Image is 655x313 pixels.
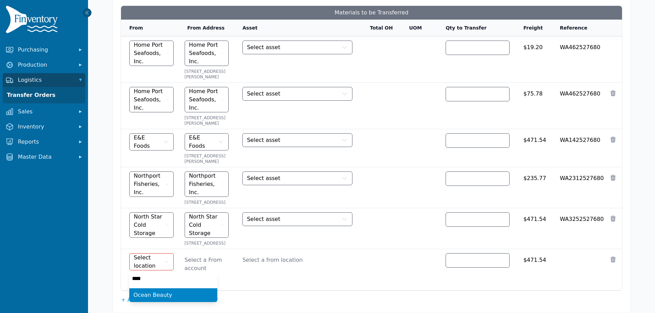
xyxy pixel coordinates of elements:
[247,215,280,223] span: Select asset
[189,41,220,66] span: Home Port Seafoods, Inc.
[129,288,217,302] ul: Select location
[552,36,609,83] td: WA462527680
[185,115,229,126] div: [STREET_ADDRESS][PERSON_NAME]
[18,108,73,116] span: Sales
[610,215,616,222] button: Remove
[134,213,164,237] span: North Star Cold Storage
[247,136,280,144] span: Select asset
[362,20,401,36] th: Total OH
[242,252,356,264] span: Select a from location
[515,20,552,36] th: Freight
[247,174,280,182] span: Select asset
[552,208,609,249] td: WA3252527680
[3,120,85,134] button: Inventory
[242,41,352,54] button: Select asset
[610,256,616,263] button: Remove
[242,171,352,185] button: Select asset
[515,36,552,83] td: $19.20
[18,153,73,161] span: Master Data
[234,20,362,36] th: Asset
[121,296,218,304] button: + Add Additional Assets to Transfer
[185,200,229,205] div: [STREET_ADDRESS]
[515,167,552,208] td: $235.77
[552,20,609,36] th: Reference
[552,83,609,129] td: WA462527680
[242,133,352,147] button: Select asset
[185,133,229,150] button: E&E Foods
[129,133,174,150] button: E&E Foods
[121,6,622,20] h3: Materials to be Transferred
[3,105,85,119] button: Sales
[185,256,229,272] span: Select a From account
[129,212,174,238] button: North Star Cold Storage
[18,76,73,84] span: Logistics
[134,254,163,270] span: Select location
[129,253,174,270] button: Select location
[129,272,217,286] input: Select location
[18,61,73,69] span: Production
[3,73,85,87] button: Logistics
[189,172,220,197] span: Northport Fisheries, Inc.
[610,136,616,143] button: Remove
[247,43,280,52] span: Select asset
[129,41,174,66] button: Home Port Seafoods, Inc.
[3,150,85,164] button: Master Data
[552,167,609,208] td: WA2312527680
[18,138,73,146] span: Reports
[189,213,220,237] span: North Star Cold Storage
[189,87,220,112] span: Home Port Seafoods, Inc.
[179,20,234,36] th: From Address
[129,171,174,197] button: Northport Fisheries, Inc.
[610,90,616,97] button: Remove
[515,208,552,249] td: $471.54
[515,83,552,129] td: $75.78
[4,88,84,102] a: Transfer Orders
[134,134,161,150] span: E&E Foods
[185,171,229,197] button: Northport Fisheries, Inc.
[6,5,61,36] img: Finventory
[515,249,552,291] td: $471.54
[18,123,73,131] span: Inventory
[3,43,85,57] button: Purchasing
[552,129,609,167] td: WA142527680
[3,135,85,149] button: Reports
[121,20,179,36] th: From
[185,87,229,112] button: Home Port Seafoods, Inc.
[18,46,73,54] span: Purchasing
[437,20,515,36] th: Qty to Transfer
[129,87,174,112] button: Home Port Seafoods, Inc.
[242,87,352,101] button: Select asset
[134,172,164,197] span: Northport Fisheries, Inc.
[185,41,229,66] button: Home Port Seafoods, Inc.
[401,20,437,36] th: UOM
[134,41,165,66] span: Home Port Seafoods, Inc.
[189,134,217,150] span: E&E Foods
[3,58,85,72] button: Production
[242,212,352,226] button: Select asset
[185,153,229,164] div: [STREET_ADDRESS][PERSON_NAME]
[185,241,229,246] div: [STREET_ADDRESS]
[185,212,229,238] button: North Star Cold Storage
[134,87,165,112] span: Home Port Seafoods, Inc.
[610,174,616,181] button: Remove
[515,129,552,167] td: $471.54
[185,69,229,80] div: [STREET_ADDRESS][PERSON_NAME]
[247,90,280,98] span: Select asset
